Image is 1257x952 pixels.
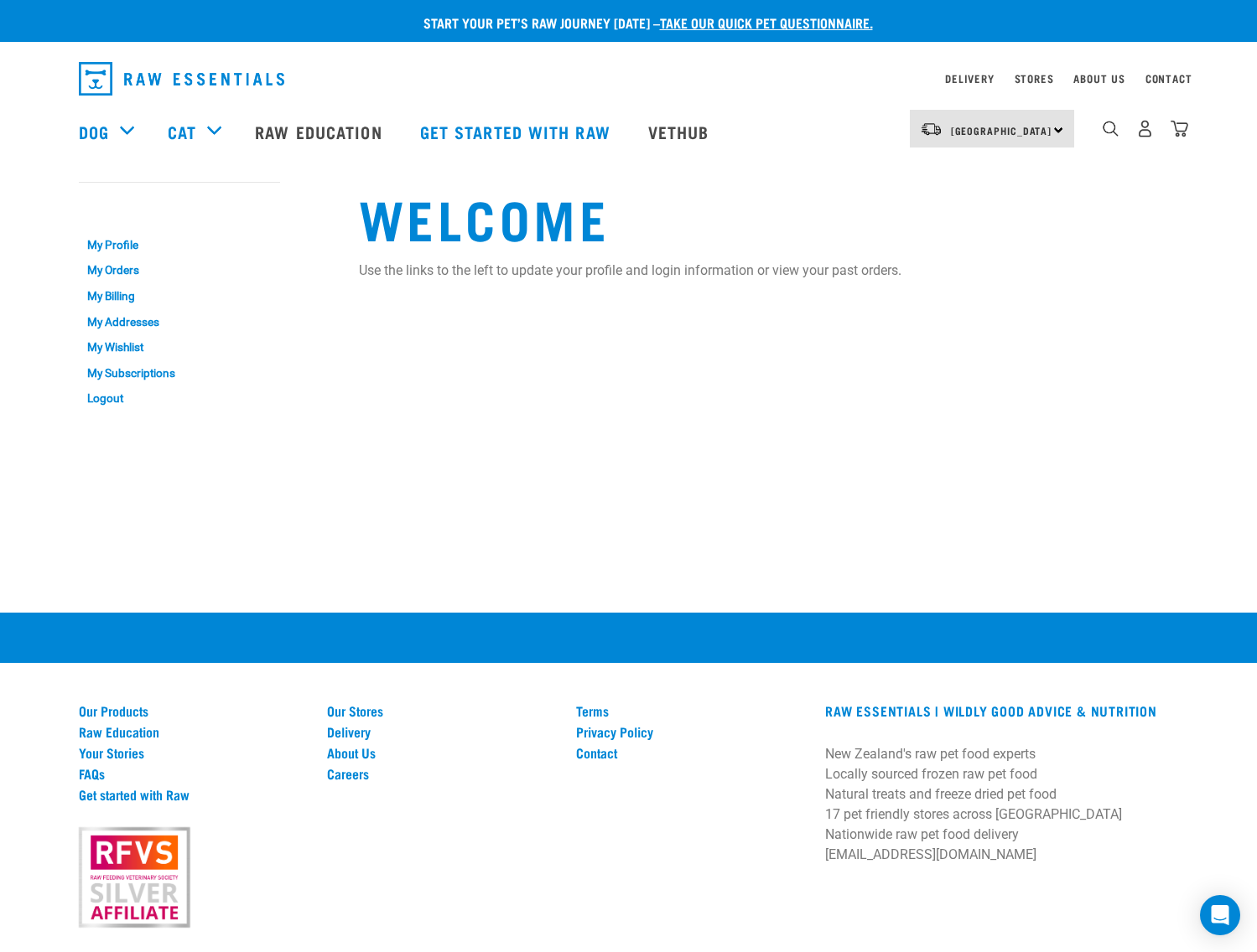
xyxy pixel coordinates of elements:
img: user.png [1136,120,1154,137]
a: My Account [79,199,160,206]
nav: dropdown navigation [65,55,1192,102]
a: Careers [327,766,556,781]
a: Get started with Raw [79,787,308,802]
a: My Wishlist [79,334,280,360]
a: Stores [1015,75,1054,81]
a: Logout [79,385,280,411]
h3: RAW ESSENTIALS | Wildly Good Advice & Nutrition [825,703,1178,718]
a: My Orders [79,258,280,284]
a: My Profile [79,232,280,258]
a: My Subscriptions [79,360,280,386]
a: My Billing [79,283,280,309]
a: Our Stores [327,703,556,718]
a: Our Products [79,703,308,718]
a: Contact [1145,75,1192,81]
a: FAQs [79,766,308,781]
a: About Us [1073,75,1125,81]
h1: Welcome [359,187,1179,247]
img: rfvs.png [71,825,197,930]
a: Vethub [631,98,730,165]
a: Delivery [327,724,556,739]
a: Raw Education [79,724,308,739]
a: Your Stories [79,745,308,760]
span: [GEOGRAPHIC_DATA] [951,127,1052,133]
a: take our quick pet questionnaire. [660,18,873,26]
a: Terms [576,703,805,718]
img: van-moving.png [920,122,943,137]
a: Cat [168,119,196,144]
a: Contact [576,745,805,760]
a: My Addresses [79,309,280,335]
img: home-icon@2x.png [1171,120,1188,137]
img: home-icon-1@2x.png [1103,121,1119,137]
a: Raw Education [238,98,403,165]
a: Delivery [945,75,994,81]
a: Privacy Policy [576,724,805,739]
img: Raw Essentials Logo [79,62,284,96]
div: Open Intercom Messenger [1200,895,1240,935]
a: About Us [327,745,556,760]
a: Get started with Raw [403,98,631,165]
p: New Zealand's raw pet food experts Locally sourced frozen raw pet food Natural treats and freeze ... [825,744,1178,865]
a: Dog [79,119,109,144]
p: Use the links to the left to update your profile and login information or view your past orders. [359,261,1179,281]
